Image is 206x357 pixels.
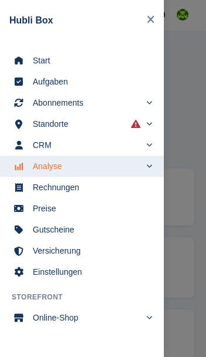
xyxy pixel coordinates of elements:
span: Standorte [33,116,140,132]
span: Abonnements [33,95,140,111]
span: Rechnungen [33,179,146,196]
span: Storefront [12,292,164,302]
i: Es sind Fehler bei der Synchronisierung von Smart-Einträgen aufgetreten [131,119,140,129]
span: Aufgaben [33,73,146,90]
span: Versicherung [33,243,146,259]
span: Gutscheine [33,221,146,238]
span: Analyse [33,158,140,174]
span: Online-Shop [33,309,140,326]
button: Close navigation [142,9,159,31]
div: Hubli Box [9,14,142,28]
span: CRM [33,137,140,153]
span: Start [33,52,146,69]
span: Preise [33,200,146,217]
span: Einstellungen [33,264,146,280]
